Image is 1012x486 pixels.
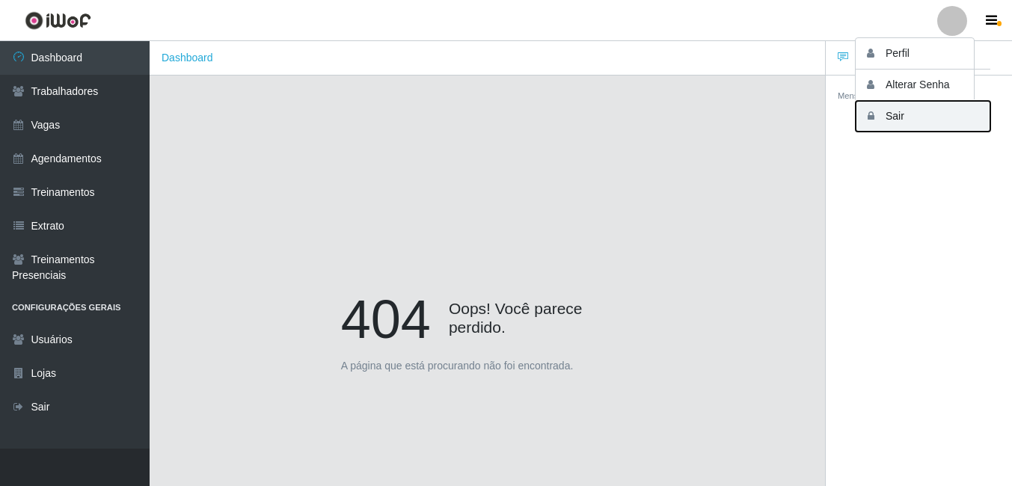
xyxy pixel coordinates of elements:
h1: 404 [341,287,431,351]
a: Dashboard [162,52,213,64]
img: CoreUI Logo [25,11,91,30]
small: Mensagem do Administrativo [838,91,945,100]
button: Alterar Senha [856,70,990,101]
button: Perfil [856,38,990,70]
p: A página que está procurando não foi encontrada. [341,358,574,374]
nav: breadcrumb [150,41,825,76]
button: Sair [856,101,990,132]
h4: Oops! Você parece perdido. [341,287,634,336]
